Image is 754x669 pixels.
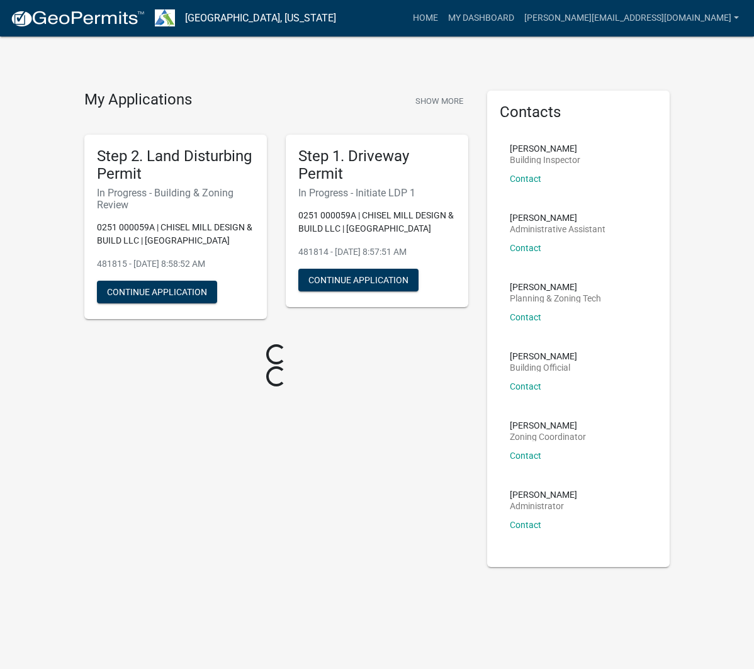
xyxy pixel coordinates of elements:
[510,520,541,530] a: Contact
[410,91,468,111] button: Show More
[510,294,601,303] p: Planning & Zoning Tech
[510,312,541,322] a: Contact
[510,352,577,361] p: [PERSON_NAME]
[510,144,580,153] p: [PERSON_NAME]
[298,245,456,259] p: 481814 - [DATE] 8:57:51 AM
[510,363,577,372] p: Building Official
[510,490,577,499] p: [PERSON_NAME]
[510,155,580,164] p: Building Inspector
[510,174,541,184] a: Contact
[97,257,254,271] p: 481815 - [DATE] 8:58:52 AM
[510,432,586,441] p: Zoning Coordinator
[510,283,601,291] p: [PERSON_NAME]
[97,147,254,184] h5: Step 2. Land Disturbing Permit
[298,209,456,235] p: 0251 000059A | CHISEL MILL DESIGN & BUILD LLC | [GEOGRAPHIC_DATA]
[500,103,657,121] h5: Contacts
[185,8,336,29] a: [GEOGRAPHIC_DATA], [US_STATE]
[97,281,217,303] button: Continue Application
[97,221,254,247] p: 0251 000059A | CHISEL MILL DESIGN & BUILD LLC | [GEOGRAPHIC_DATA]
[298,147,456,184] h5: Step 1. Driveway Permit
[519,6,744,30] a: [PERSON_NAME][EMAIL_ADDRESS][DOMAIN_NAME]
[510,502,577,510] p: Administrator
[510,243,541,253] a: Contact
[510,225,605,233] p: Administrative Assistant
[510,381,541,391] a: Contact
[298,269,419,291] button: Continue Application
[155,9,175,26] img: Troup County, Georgia
[298,187,456,199] h6: In Progress - Initiate LDP 1
[510,451,541,461] a: Contact
[97,187,254,211] h6: In Progress - Building & Zoning Review
[408,6,443,30] a: Home
[510,421,586,430] p: [PERSON_NAME]
[443,6,519,30] a: My Dashboard
[510,213,605,222] p: [PERSON_NAME]
[84,91,192,110] h4: My Applications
